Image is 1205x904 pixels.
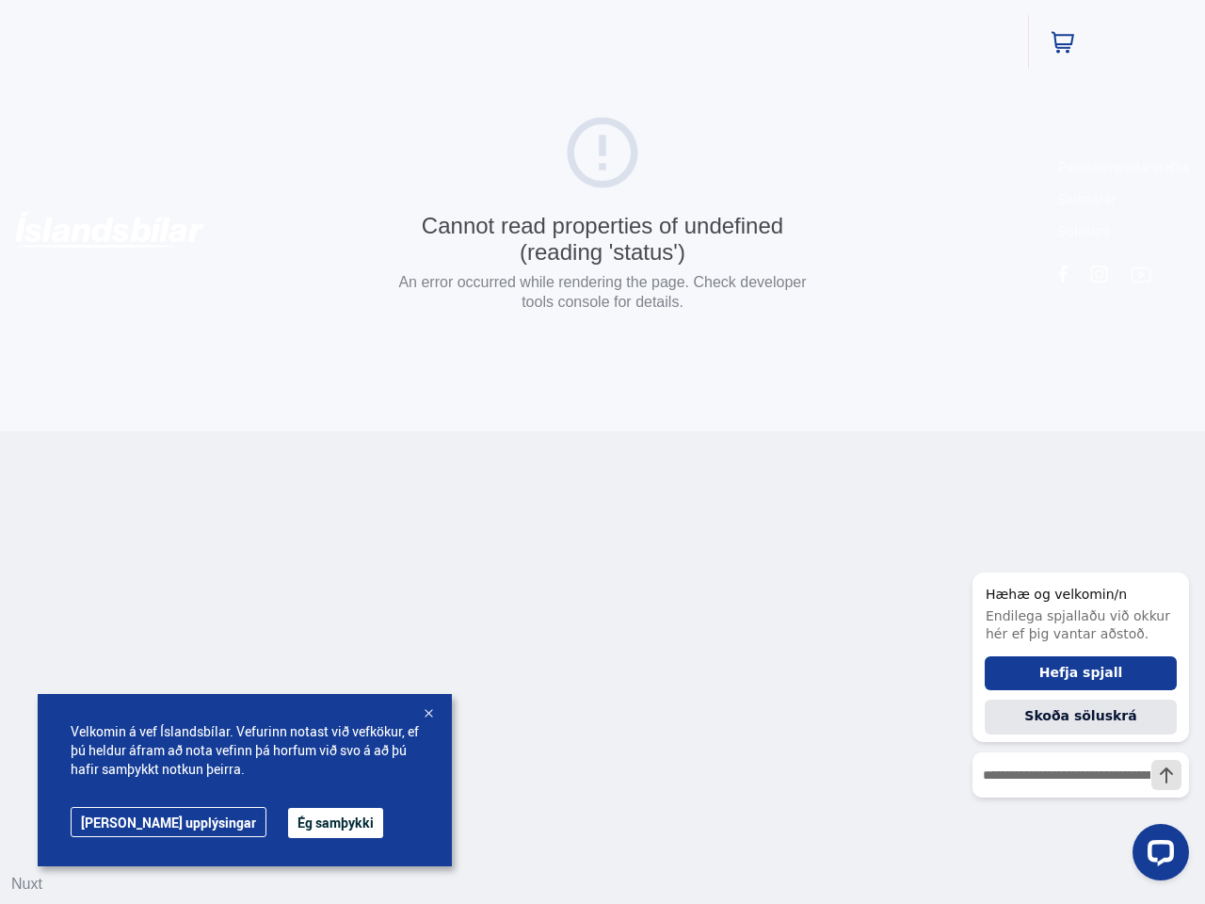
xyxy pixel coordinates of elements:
a: Söluskrá [1058,222,1111,240]
a: [PERSON_NAME] upplýsingar [71,807,266,837]
iframe: LiveChat chat widget [957,538,1197,896]
p: An error occurred while rendering the page. Check developer tools console for details. [391,272,814,312]
div: Cannot read properties of undefined (reading 'status') [391,213,814,265]
a: Skilmalar [1058,190,1116,208]
span: Velkomin á vef Íslandsbílar. Vefurinn notast við vefkökur, ef þú heldur áfram að nota vefinn þá h... [71,722,419,779]
a: Persónuverndarstefna [1058,158,1190,176]
a: Nuxt [11,876,42,892]
button: Ég samþykki [288,808,383,838]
